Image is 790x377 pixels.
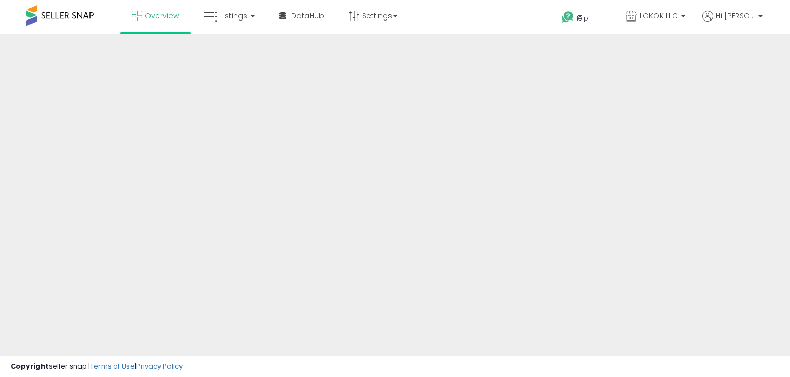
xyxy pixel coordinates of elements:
[291,11,324,21] span: DataHub
[639,11,678,21] span: LOKOK LLC
[561,11,574,24] i: Get Help
[136,361,183,371] a: Privacy Policy
[702,11,763,34] a: Hi [PERSON_NAME]
[11,362,183,372] div: seller snap | |
[574,14,588,23] span: Help
[716,11,755,21] span: Hi [PERSON_NAME]
[11,361,49,371] strong: Copyright
[145,11,179,21] span: Overview
[553,3,609,34] a: Help
[220,11,247,21] span: Listings
[90,361,135,371] a: Terms of Use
